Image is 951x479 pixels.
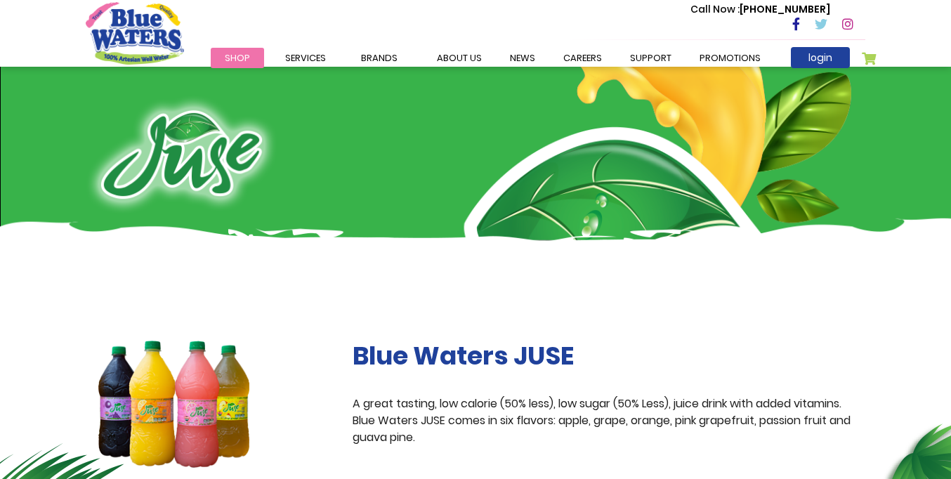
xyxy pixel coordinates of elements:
a: careers [549,48,616,68]
span: Services [285,51,326,65]
h2: Blue Waters JUSE [353,341,865,371]
a: about us [423,48,496,68]
span: Call Now : [690,2,740,16]
a: login [791,47,850,68]
a: Promotions [686,48,775,68]
a: News [496,48,549,68]
p: A great tasting, low calorie (50% less), low sugar (50% Less), juice drink with added vitamins. B... [353,395,865,446]
img: juse-logo.png [86,95,277,214]
p: [PHONE_NUMBER] [690,2,830,17]
a: support [616,48,686,68]
span: Brands [361,51,398,65]
a: store logo [86,2,184,64]
span: Shop [225,51,250,65]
